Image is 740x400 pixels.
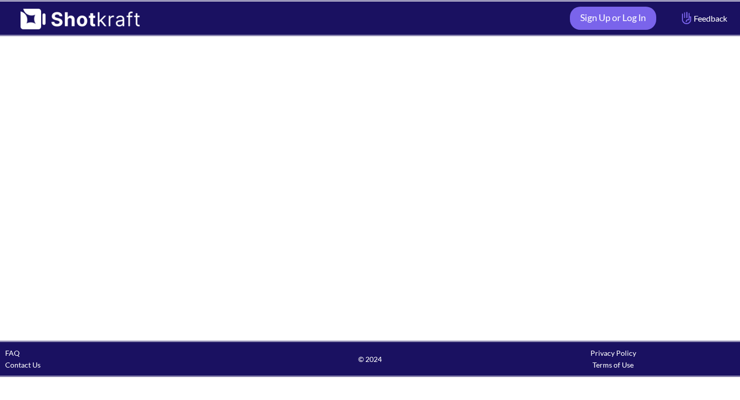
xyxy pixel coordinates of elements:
span: © 2024 [248,353,491,365]
a: Sign Up or Log In [570,7,656,30]
span: Feedback [679,12,727,24]
div: Privacy Policy [492,347,735,359]
a: Contact Us [5,360,41,369]
div: Terms of Use [492,359,735,371]
img: Hand Icon [679,9,694,27]
a: FAQ [5,349,20,357]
